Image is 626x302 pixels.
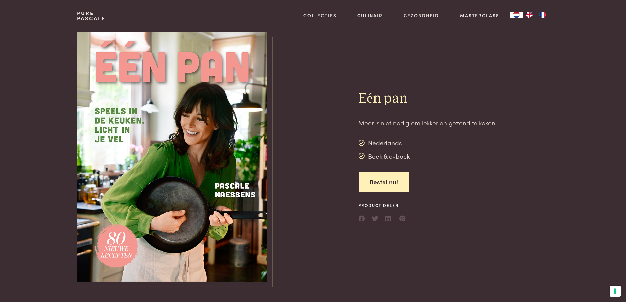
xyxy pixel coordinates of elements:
[523,12,536,18] a: EN
[404,12,439,19] a: Gezondheid
[77,32,267,282] img: https://admin.purepascale.com/wp-content/uploads/2025/07/een-pan-voorbeeldcover.png
[77,11,105,21] a: PurePascale
[359,172,409,192] a: Bestel nu!
[510,12,523,18] div: Language
[303,12,336,19] a: Collecties
[523,12,549,18] ul: Language list
[460,12,499,19] a: Masterclass
[610,286,621,297] button: Uw voorkeuren voor toestemming voor trackingtechnologieën
[357,12,383,19] a: Culinair
[359,118,495,128] p: Meer is niet nodig om lekker en gezond te koken
[359,90,495,107] h2: Eén pan
[359,202,406,208] span: Product delen
[359,138,410,148] div: Nederlands
[536,12,549,18] a: FR
[510,12,549,18] aside: Language selected: Nederlands
[510,12,523,18] a: NL
[359,151,410,161] div: Boek & e-book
